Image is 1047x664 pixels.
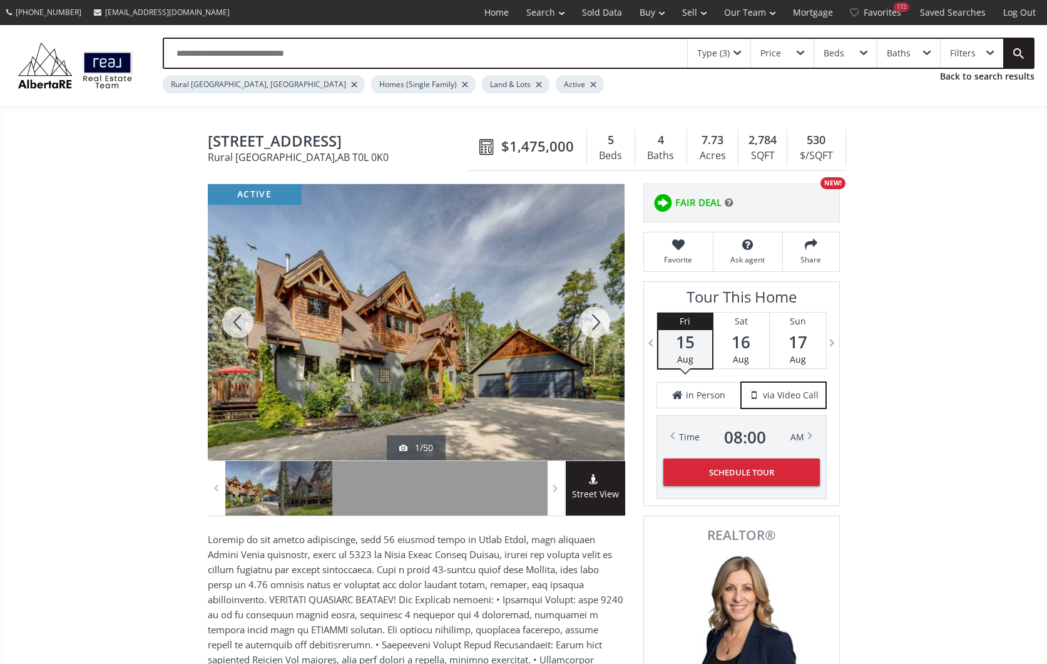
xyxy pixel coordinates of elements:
span: via Video Call [763,389,819,402]
span: FAIR DEAL [675,196,722,209]
span: 16 [713,333,769,351]
div: Active [556,75,604,93]
span: Aug [733,353,749,365]
div: SQFT [745,147,780,165]
a: [EMAIL_ADDRESS][DOMAIN_NAME] [88,1,236,24]
span: Ask agent [720,254,776,265]
span: 2,784 [748,132,777,148]
span: Aug [790,353,806,365]
div: Filters [950,49,976,58]
div: $/SQFT [794,147,839,165]
span: Favorite [650,254,707,265]
span: REALTOR® [658,529,825,542]
span: 15 [658,333,712,351]
img: Logo [13,39,138,91]
span: Aug [677,353,693,365]
div: Baths [887,49,911,58]
div: Sun [770,313,826,330]
div: 5 [593,132,628,148]
div: Time AM [679,428,804,446]
div: 352246 242 Avenue West #100 Rural Foothills County, AB T0L 0K0 - Photo 1 of 50 [208,184,625,460]
div: Rural [GEOGRAPHIC_DATA], [GEOGRAPHIC_DATA] [163,75,365,93]
div: Homes (Single Family) [371,75,476,93]
span: Share [789,254,833,265]
span: [PHONE_NUMBER] [16,7,81,18]
div: Type (3) [697,49,730,58]
div: Beds [593,147,628,165]
h3: Tour This Home [656,288,827,312]
div: 7.73 [693,132,732,148]
div: 172 [894,3,909,12]
div: Price [760,49,781,58]
span: 17 [770,333,826,351]
span: 352246 242 Avenue West #100 [208,133,473,152]
span: Rural [GEOGRAPHIC_DATA] , AB T0L 0K0 [208,152,473,162]
div: 4 [641,132,680,148]
span: [EMAIL_ADDRESS][DOMAIN_NAME] [105,7,230,18]
div: Beds [824,49,844,58]
span: Street View [566,487,625,502]
div: Acres [693,147,732,165]
a: Back to search results [940,70,1034,83]
div: 530 [794,132,839,148]
div: NEW! [820,177,845,189]
div: active [208,184,302,205]
div: Land & Lots [482,75,549,93]
div: 1/50 [399,442,433,454]
span: 08 : 00 [724,428,766,446]
button: Schedule Tour [663,459,820,486]
div: Fri [658,313,712,330]
span: in Person [686,389,725,402]
div: Sat [713,313,769,330]
div: Baths [641,147,680,165]
span: $1,475,000 [501,137,574,156]
img: rating icon [650,190,675,215]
